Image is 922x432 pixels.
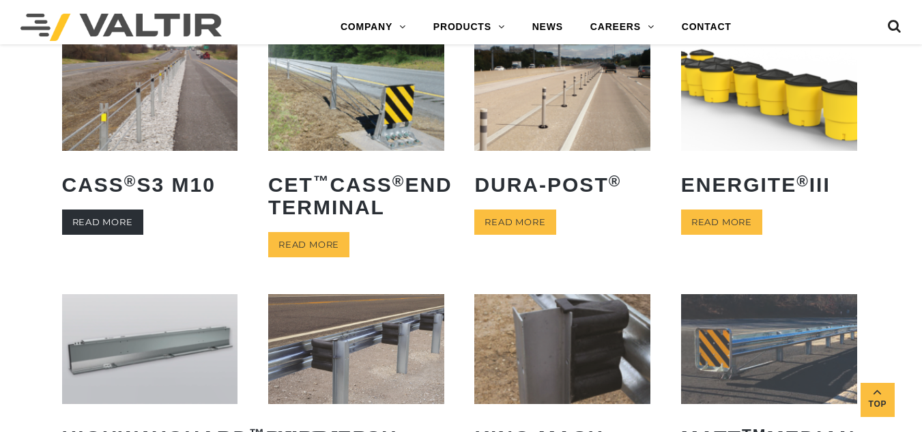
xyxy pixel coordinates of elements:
h2: ENERGITE III [681,163,857,206]
sup: ® [609,173,622,190]
h2: Dura-Post [474,163,650,206]
h2: CET CASS End Terminal [268,163,444,229]
a: NEWS [519,14,577,41]
sup: ® [392,173,405,190]
a: COMPANY [327,14,420,41]
a: Read more about “CET™ CASS® End Terminal” [268,232,349,257]
a: CET™CASS®End Terminal [268,41,444,229]
span: Top [861,397,895,412]
a: Read more about “ENERGITE® III” [681,210,762,235]
a: ENERGITE®III [681,41,857,206]
a: CASS®S3 M10 [62,41,238,206]
a: Top [861,383,895,417]
h2: CASS S3 M10 [62,163,238,206]
a: Read more about “CASS® S3 M10” [62,210,143,235]
sup: ® [124,173,137,190]
sup: ® [796,173,809,190]
a: Dura-Post® [474,41,650,206]
img: Valtir [20,14,222,41]
a: Read more about “Dura-Post®” [474,210,556,235]
a: PRODUCTS [420,14,519,41]
a: CONTACT [668,14,745,41]
sup: ™ [313,173,330,190]
a: CAREERS [577,14,668,41]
